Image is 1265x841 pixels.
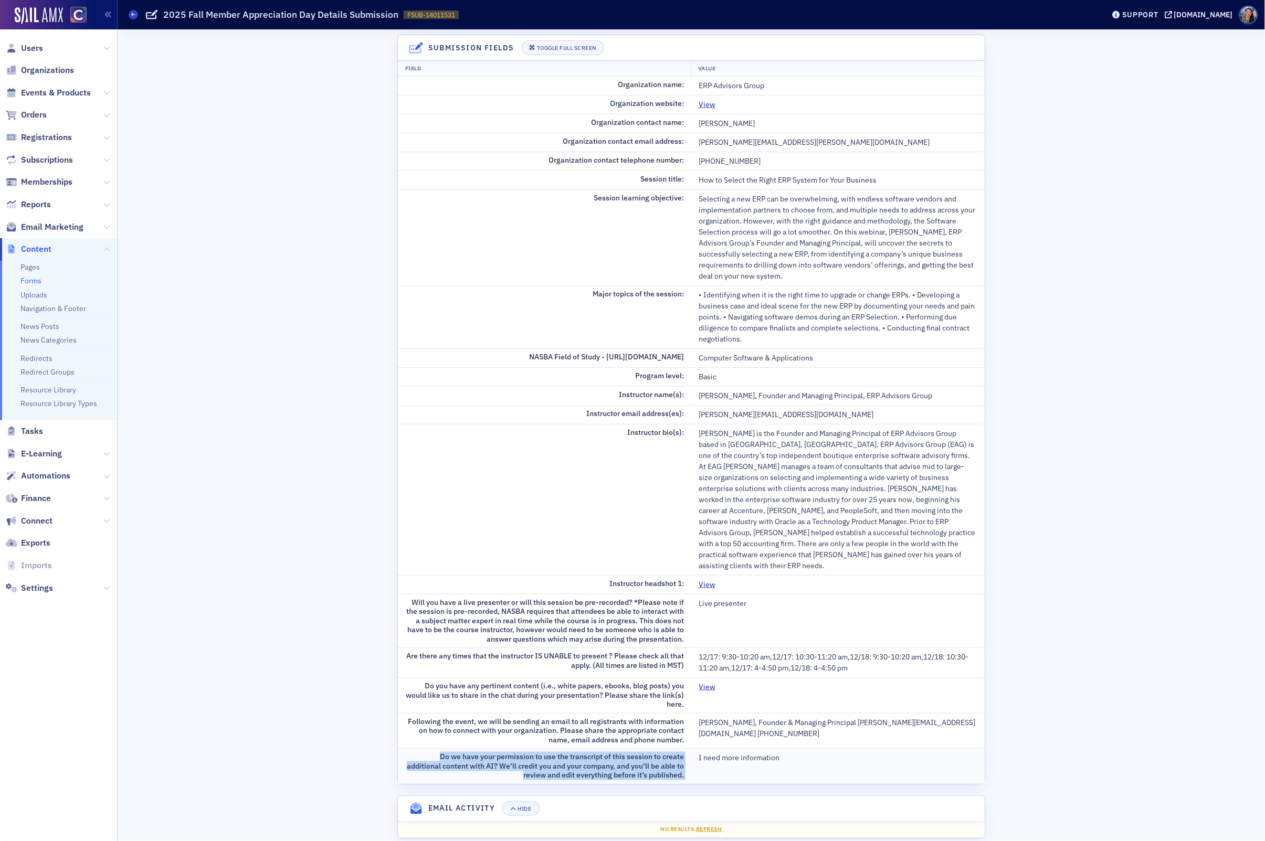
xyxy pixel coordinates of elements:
[398,594,691,648] td: Will you have a live presenter or will this session be pre-recorded? *Please note if the session ...
[699,717,977,739] div: [PERSON_NAME], Founder & Managing Principal [PERSON_NAME][EMAIL_ADDRESS][DOMAIN_NAME] [PHONE_NUMBER]
[398,367,691,386] td: Program level:
[1174,10,1233,19] div: [DOMAIN_NAME]
[46,159,193,221] div: Perfect. Thank you so much. It comes up with this instance and also with admins who are just tryi...
[699,194,977,282] div: Selecting a new ERP can be overwhelming, with endless software vendors and implementation partner...
[699,579,723,590] a: View
[6,132,72,143] a: Registrations
[699,428,977,571] div: [PERSON_NAME] is the Founder and Managing Principal of ERP Advisors Group based in [GEOGRAPHIC_DA...
[6,493,51,504] a: Finance
[6,87,91,99] a: Events & Products
[398,405,691,424] td: Instructor email address(es):
[398,424,691,575] td: Instructor bio(s):
[405,825,977,834] div: No results.
[8,60,172,144] div: I think the feature was created to register the person and a guest. I don't think it was built to...
[67,344,75,352] button: Start recording
[428,42,514,54] h4: Submission Fields
[20,276,41,285] a: Forms
[21,65,74,76] span: Organizations
[38,267,202,310] div: You're the best. Thank you!I hope you have a great long weekend!!!
[699,652,977,674] div: 12/17: 9:30-10:20 am,12/17: 10:30-11:20 am,12/18: 9:30-10:20 am,12/18: 10:30-11:20 am,12/17: 4-4:...
[398,348,691,367] td: NASBA Field of Study - [URL][DOMAIN_NAME]
[522,40,605,55] button: Toggle Full Screen
[518,806,532,812] div: Hide
[6,515,52,527] a: Connect
[8,235,128,258] div: Ok, I added all those details
[21,582,53,594] span: Settings
[1122,10,1158,19] div: Support
[699,409,977,420] div: [PERSON_NAME][EMAIL_ADDRESS][DOMAIN_NAME]
[398,713,691,749] td: Following the event, we will be sending an email to all registrants with information on how to co...
[20,322,59,331] a: News Posts
[1165,11,1237,18] button: [DOMAIN_NAME]
[407,10,455,19] span: FSUB-14011531
[21,87,91,99] span: Events & Products
[398,152,691,171] td: Organization contact telephone number:
[699,290,977,345] div: • Identifying when it is the right time to upgrade or change ERPs. • Developing a business case a...
[164,4,184,24] button: Home
[20,399,97,408] a: Resource Library Types
[21,42,43,54] span: Users
[398,77,691,95] td: Organization name:
[7,4,27,24] button: go back
[398,285,691,348] td: Major topics of the session:
[6,470,70,482] a: Automations
[6,221,83,233] a: Email Marketing
[6,582,53,594] a: Settings
[398,575,691,594] td: Instructor headshot 1:
[21,243,51,255] span: Content
[20,290,47,300] a: Uploads
[398,749,691,784] td: Do we have your permission to use the transcript of this session to create additional content wit...
[21,154,73,166] span: Subscriptions
[20,385,76,395] a: Resource Library
[21,425,43,437] span: Tasks
[6,42,43,54] a: Users
[537,45,596,51] div: Toggle Full Screen
[6,65,74,76] a: Organizations
[502,801,539,816] button: Hide
[17,241,120,252] div: Ok, I added all those details
[6,199,51,210] a: Reports
[63,7,87,25] a: View Homepage
[398,171,691,189] td: Session title:
[699,156,977,167] div: [PHONE_NUMBER]
[699,137,977,148] div: [PERSON_NAME][EMAIL_ADDRESS][PERSON_NAME][DOMAIN_NAME]
[38,153,202,227] div: Perfect. Thank you so much. It comes up with this instance and also with admins who are just tryi...
[398,648,691,678] td: Are there any times that the instructor IS UNABLE to present ? Please check all that apply. (All ...
[6,243,51,255] a: Content
[21,199,51,210] span: Reports
[51,10,88,18] h1: Operator
[30,6,47,23] img: Profile image for Operator
[33,344,41,352] button: Gif picker
[8,60,202,153] div: Aidan says…
[699,682,723,693] a: View
[398,133,691,152] td: Organization contact email address:
[21,515,52,527] span: Connect
[699,371,977,382] div: Basic
[180,339,197,356] button: Send a message…
[8,235,202,267] div: Aidan says…
[699,752,977,763] div: I need more information
[15,7,63,24] img: SailAMX
[398,189,691,285] td: Session learning objective:
[21,109,47,121] span: Orders
[163,8,398,21] h1: 2025 Fall Member Appreciation Day Details Submission
[17,66,164,138] div: I think the feature was created to register the person and a guest. I don't think it was built to...
[428,803,496,814] h4: Email Activity
[699,99,723,110] a: View
[398,678,691,714] td: Do you have any pertinent content (i.e., white papers, ebooks, blog posts) you would like us to s...
[6,560,52,571] a: Imports
[699,353,977,364] div: Computer Software & Applications
[20,304,86,313] a: Navigation & Footer
[8,318,99,342] div: Thank you! You too!
[8,267,202,318] div: Tiffany says…
[8,318,202,365] div: Aidan says…
[699,80,977,91] div: ERP Advisors Group
[6,154,73,166] a: Subscriptions
[398,61,691,77] th: Field
[70,7,87,23] img: SailAMX
[699,118,977,129] div: [PERSON_NAME]
[6,109,47,121] a: Orders
[21,493,51,504] span: Finance
[20,354,52,363] a: Redirects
